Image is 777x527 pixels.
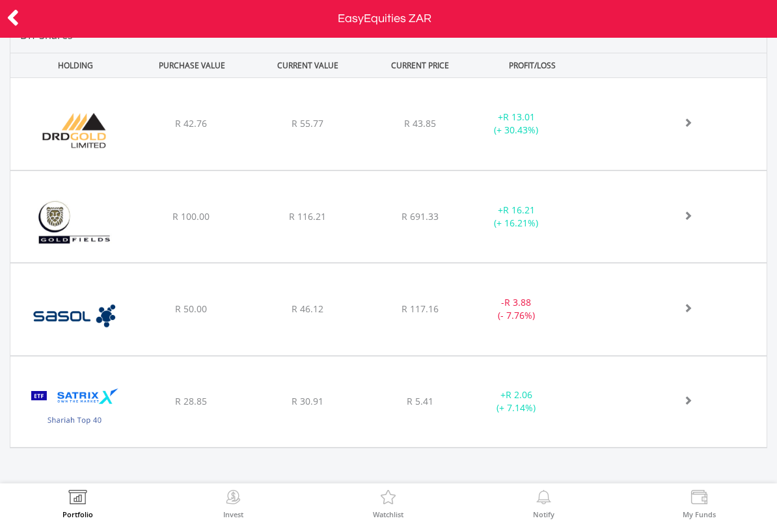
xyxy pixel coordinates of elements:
img: Invest Now [223,490,243,508]
img: EQU.ZA.DRD.png [17,94,131,167]
div: PROFIT/LOSS [476,53,589,77]
div: CURRENT VALUE [251,53,364,77]
span: R 691.33 [402,210,439,223]
div: + (+ 7.14%) [467,388,566,414]
a: Notify [533,490,554,518]
span: R 46.12 [292,303,323,315]
a: Invest [223,490,243,518]
span: R 28.85 [175,395,207,407]
span: R 50.00 [175,303,207,315]
label: Watchlist [373,511,403,518]
div: PURCHASE VALUE [135,53,249,77]
img: EQU.ZA.STXSHA.png [17,373,131,444]
span: R 5.41 [407,395,433,407]
span: R 42.76 [175,117,207,129]
label: Invest [223,511,243,518]
span: R 116.21 [289,210,326,223]
div: HOLDING [12,53,133,77]
span: DIY Shares [20,28,73,42]
img: View Portfolio [68,490,88,508]
label: Notify [533,511,554,518]
label: Portfolio [62,511,93,518]
img: EQU.ZA.SOL.png [17,280,131,352]
span: R 13.01 [503,111,535,123]
div: CURRENT PRICE [367,53,473,77]
img: View Funds [689,490,709,508]
span: R 117.16 [402,303,439,315]
a: Watchlist [373,490,403,518]
span: R 16.21 [503,204,535,216]
span: R 43.85 [404,117,436,129]
div: - (- 7.76%) [467,296,566,322]
img: View Notifications [534,490,554,508]
div: + (+ 16.21%) [467,204,566,230]
span: R 3.88 [504,296,531,308]
label: My Funds [683,511,716,518]
span: R 2.06 [506,388,532,401]
div: + (+ 30.43%) [467,111,566,137]
span: R 100.00 [172,210,210,223]
span: R 55.77 [292,117,323,129]
a: My Funds [683,490,716,518]
span: R 30.91 [292,395,323,407]
a: Portfolio [62,490,93,518]
img: EQU.ZA.GFI.png [17,187,131,260]
img: Watchlist [378,490,398,508]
